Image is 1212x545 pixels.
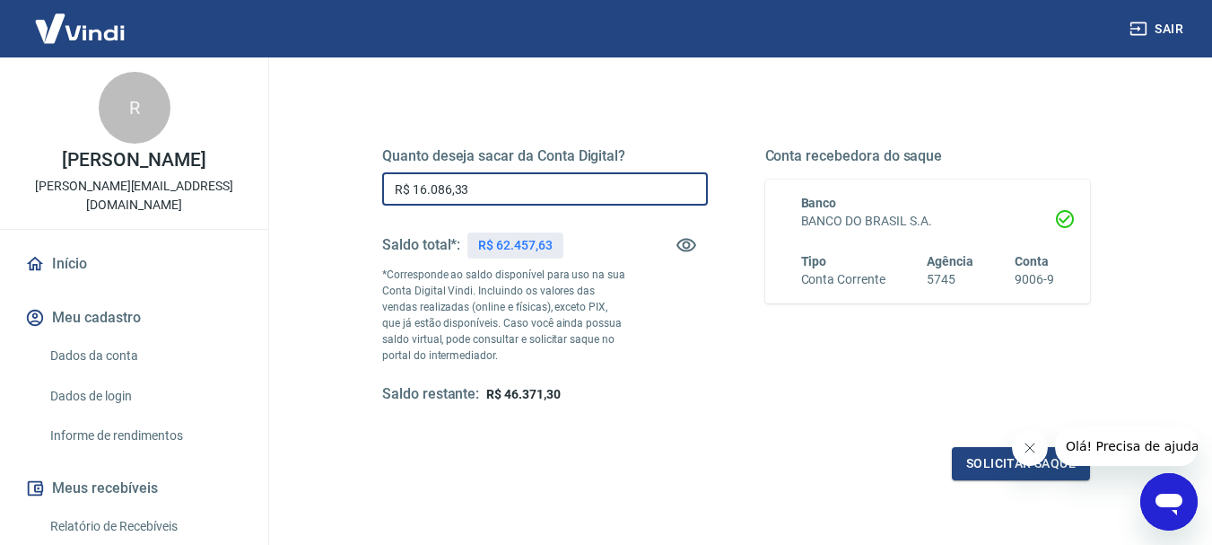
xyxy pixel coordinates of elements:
h5: Saldo restante: [382,385,479,404]
span: R$ 46.371,30 [486,387,560,401]
button: Sair [1126,13,1190,46]
div: R [99,72,170,144]
button: Meu cadastro [22,298,247,338]
p: [PERSON_NAME] [62,151,205,170]
h5: Conta recebedora do saque [765,147,1091,165]
h6: 9006-9 [1015,270,1054,289]
h5: Quanto deseja sacar da Conta Digital? [382,147,708,165]
iframe: Mensagem da empresa [1055,426,1198,466]
h5: Saldo total*: [382,236,460,254]
p: R$ 62.457,63 [478,236,552,255]
span: Olá! Precisa de ajuda? [11,13,151,27]
iframe: Fechar mensagem [1012,430,1048,466]
a: Início [22,244,247,284]
a: Relatório de Recebíveis [43,508,247,545]
a: Dados da conta [43,338,247,374]
p: [PERSON_NAME][EMAIL_ADDRESS][DOMAIN_NAME] [14,177,254,215]
button: Solicitar saque [952,447,1090,480]
img: Vindi [22,1,138,56]
button: Meus recebíveis [22,469,247,508]
h6: 5745 [927,270,973,289]
a: Dados de login [43,378,247,415]
span: Tipo [801,254,827,268]
a: Informe de rendimentos [43,418,247,454]
span: Agência [927,254,973,268]
p: *Corresponde ao saldo disponível para uso na sua Conta Digital Vindi. Incluindo os valores das ve... [382,267,626,364]
span: Banco [801,196,837,210]
iframe: Botão para abrir a janela de mensagens [1140,473,1198,531]
span: Conta [1015,254,1049,268]
h6: Conta Corrente [801,270,885,289]
h6: BANCO DO BRASIL S.A. [801,212,1055,231]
